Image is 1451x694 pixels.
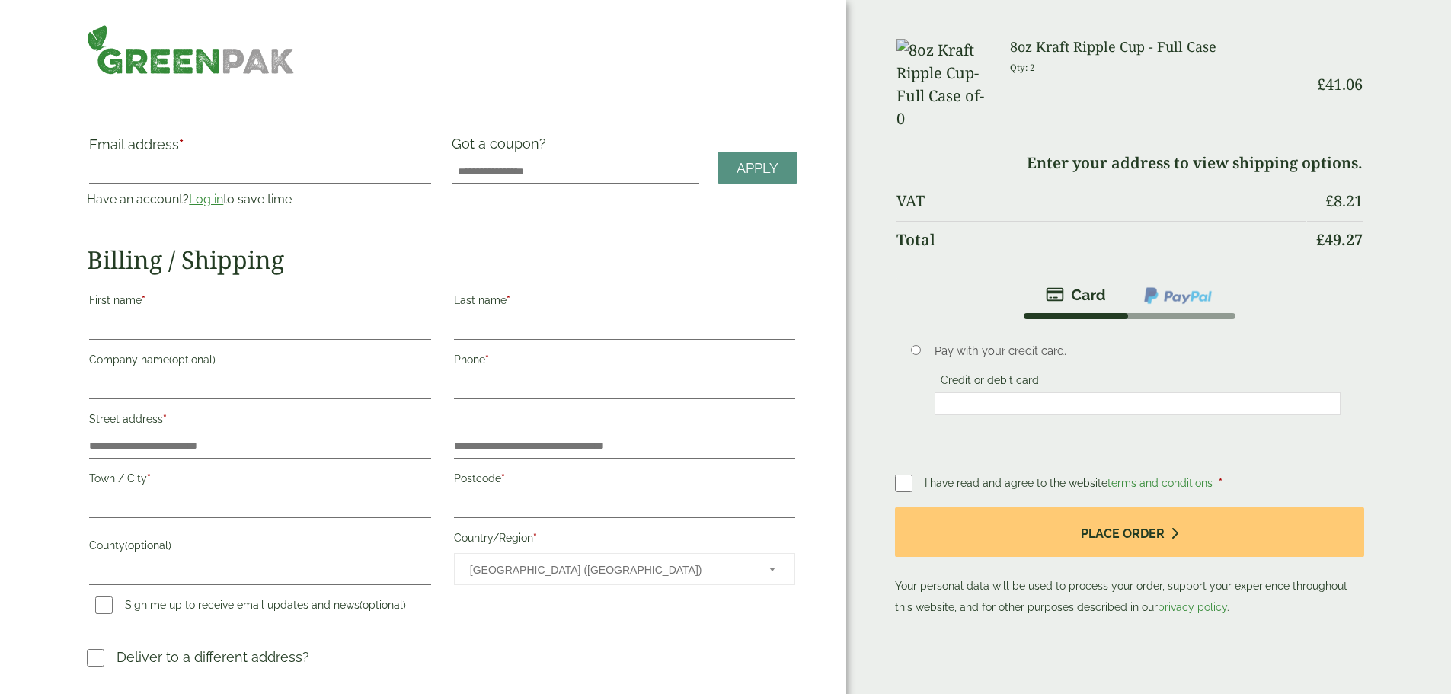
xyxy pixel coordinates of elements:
small: Qty: 2 [1010,62,1035,73]
h3: 8oz Kraft Ripple Cup - Full Case [1010,39,1305,56]
input: Sign me up to receive email updates and news(optional) [95,596,113,614]
p: Have an account? to save time [87,190,433,209]
label: Email address [89,138,430,159]
img: GreenPak Supplies [87,24,295,75]
label: Last name [454,289,795,315]
span: (optional) [169,353,216,366]
bdi: 49.27 [1316,229,1363,250]
label: Phone [454,349,795,375]
abbr: required [142,294,145,306]
span: £ [1325,190,1334,211]
h2: Billing / Shipping [87,245,797,274]
label: County [89,535,430,561]
span: (optional) [125,539,171,552]
span: £ [1317,74,1325,94]
a: Log in [189,192,223,206]
abbr: required [1219,477,1222,489]
span: (optional) [360,599,406,611]
a: privacy policy [1158,601,1227,613]
bdi: 41.06 [1317,74,1363,94]
span: £ [1316,229,1325,250]
a: Apply [718,152,797,184]
label: Country/Region [454,527,795,553]
label: Sign me up to receive email updates and news [89,599,412,616]
label: Credit or debit card [935,374,1045,391]
span: I have read and agree to the website [925,477,1216,489]
a: terms and conditions [1107,477,1213,489]
p: Your personal data will be used to process your order, support your experience throughout this we... [895,507,1363,618]
span: Apply [737,160,778,177]
label: Postcode [454,468,795,494]
abbr: required [507,294,510,306]
th: VAT [896,183,1305,219]
img: stripe.png [1046,286,1106,304]
img: ppcp-gateway.png [1143,286,1213,305]
label: Street address [89,408,430,434]
bdi: 8.21 [1325,190,1363,211]
abbr: required [179,136,184,152]
p: Pay with your credit card. [935,343,1341,360]
label: Company name [89,349,430,375]
p: Deliver to a different address? [117,647,309,667]
abbr: required [485,353,489,366]
label: First name [89,289,430,315]
span: United Kingdom (UK) [470,554,749,586]
abbr: required [147,472,151,485]
th: Total [896,221,1305,258]
img: 8oz Kraft Ripple Cup-Full Case of-0 [896,39,992,130]
abbr: required [501,472,505,485]
span: Country/Region [454,553,795,585]
td: Enter your address to view shipping options. [896,145,1362,181]
label: Got a coupon? [452,136,552,159]
button: Place order [895,507,1363,557]
abbr: required [533,532,537,544]
abbr: required [163,413,167,425]
iframe: Secure card payment input frame [939,397,1336,411]
label: Town / City [89,468,430,494]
